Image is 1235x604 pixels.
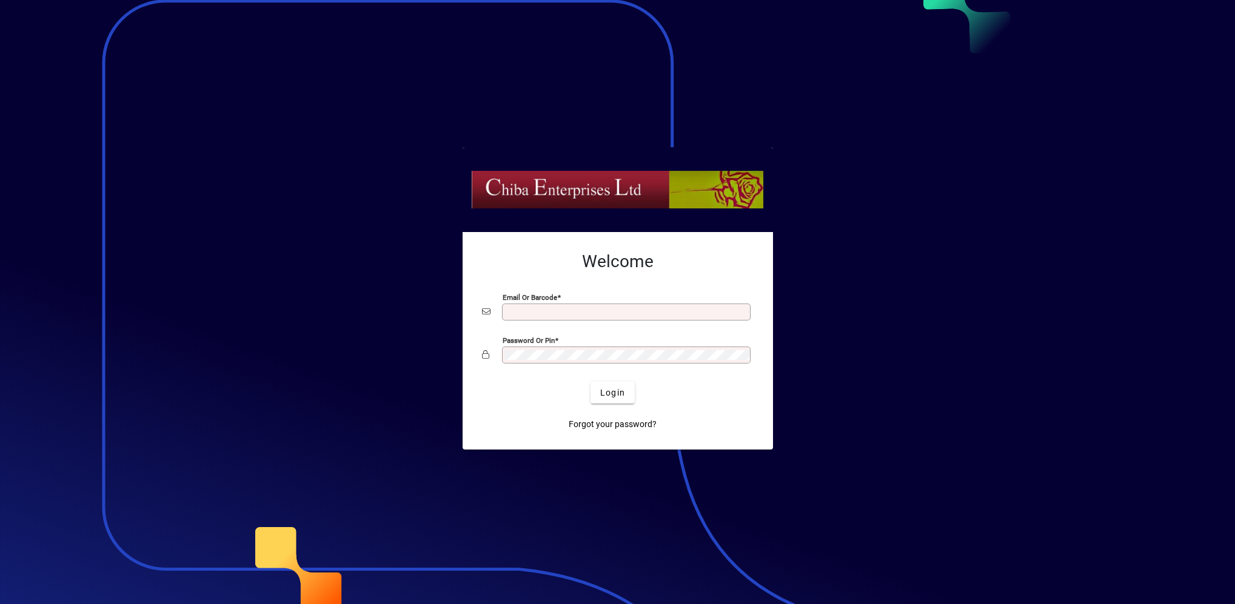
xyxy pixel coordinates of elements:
[569,418,657,431] span: Forgot your password?
[591,382,635,403] button: Login
[600,387,625,399] span: Login
[503,293,557,302] mat-label: Email or Barcode
[482,251,754,272] h2: Welcome
[503,336,555,345] mat-label: Password or Pin
[564,413,661,435] a: Forgot your password?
